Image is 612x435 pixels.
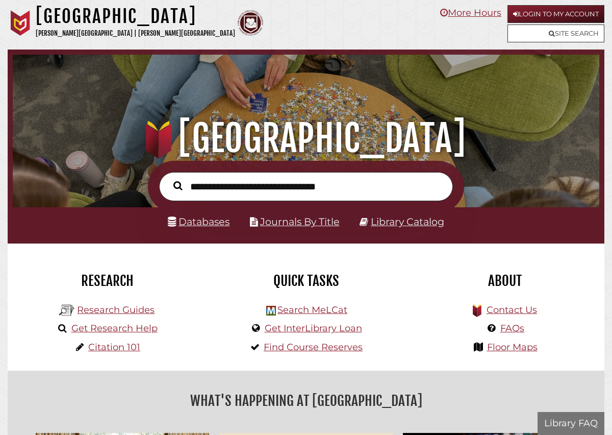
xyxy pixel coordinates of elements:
[507,25,604,42] a: Site Search
[36,28,235,39] p: [PERSON_NAME][GEOGRAPHIC_DATA] | [PERSON_NAME][GEOGRAPHIC_DATA]
[507,5,604,23] a: Login to My Account
[15,272,199,289] h2: Research
[266,306,276,316] img: Hekman Library Logo
[8,10,33,36] img: Calvin University
[277,304,347,316] a: Search MeLCat
[15,389,597,413] h2: What's Happening at [GEOGRAPHIC_DATA]
[71,323,158,334] a: Get Research Help
[77,304,155,316] a: Research Guides
[260,215,340,228] a: Journals By Title
[487,304,537,316] a: Contact Us
[59,303,74,318] img: Hekman Library Logo
[22,116,590,161] h1: [GEOGRAPHIC_DATA]
[264,342,363,353] a: Find Course Reserves
[173,181,183,190] i: Search
[88,342,140,353] a: Citation 101
[265,323,362,334] a: Get InterLibrary Loan
[168,179,188,192] button: Search
[168,215,229,228] a: Databases
[487,342,538,353] a: Floor Maps
[371,215,444,228] a: Library Catalog
[214,272,398,289] h2: Quick Tasks
[440,7,501,18] a: More Hours
[500,323,524,334] a: FAQs
[36,5,235,28] h1: [GEOGRAPHIC_DATA]
[413,272,597,289] h2: About
[238,10,263,36] img: Calvin Theological Seminary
